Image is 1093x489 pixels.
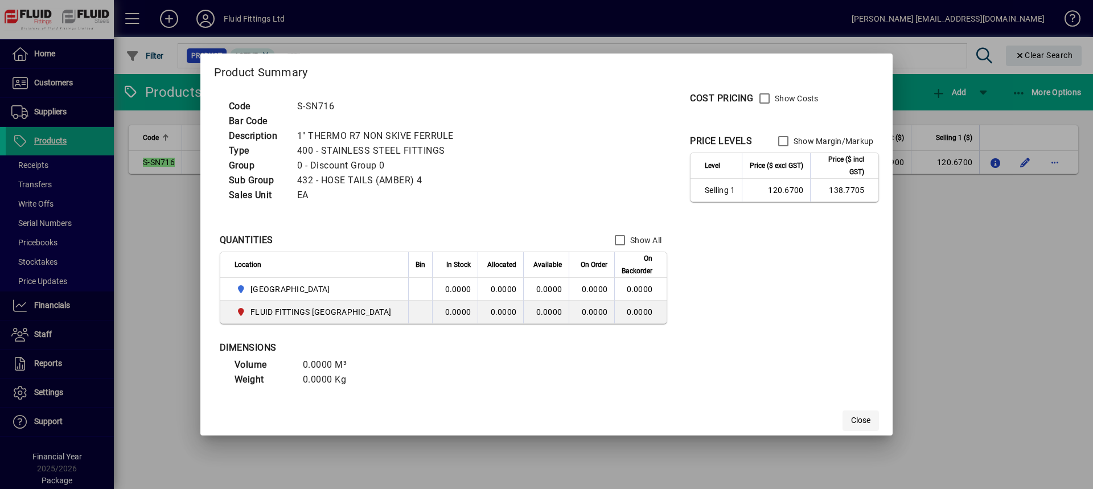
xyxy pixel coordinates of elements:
span: Price ($ incl GST) [817,153,864,178]
td: Bar Code [223,114,291,129]
span: 0.0000 [582,307,608,317]
td: 0.0000 M³ [297,357,365,372]
span: In Stock [446,258,471,271]
td: Volume [229,357,297,372]
td: Sales Unit [223,188,291,203]
td: Weight [229,372,297,387]
td: Code [223,99,291,114]
td: 0.0000 [523,301,569,323]
td: 0.0000 [523,278,569,301]
div: DIMENSIONS [220,341,504,355]
span: Allocated [487,258,516,271]
span: FLUID FITTINGS CHRISTCHURCH [235,305,396,319]
td: 0.0000 [614,278,667,301]
span: [GEOGRAPHIC_DATA] [250,283,330,295]
td: 400 - STAINLESS STEEL FITTINGS [291,143,467,158]
h2: Product Summary [200,54,893,87]
td: 0.0000 Kg [297,372,365,387]
div: QUANTITIES [220,233,273,247]
td: Group [223,158,291,173]
span: FLUID FITTINGS [GEOGRAPHIC_DATA] [250,306,391,318]
span: Bin [416,258,425,271]
span: AUCKLAND [235,282,396,296]
td: 0 - Discount Group 0 [291,158,467,173]
span: Selling 1 [705,184,735,196]
td: 120.6700 [742,179,810,202]
label: Show Margin/Markup [791,135,874,147]
div: COST PRICING [690,92,753,105]
td: 432 - HOSE TAILS (AMBER) 4 [291,173,467,188]
span: On Order [581,258,607,271]
span: Price ($ excl GST) [750,159,803,172]
span: Level [705,159,720,172]
span: On Backorder [622,252,652,277]
span: Location [235,258,261,271]
td: 0.0000 [432,278,478,301]
td: 138.7705 [810,179,878,202]
span: 0.0000 [582,285,608,294]
td: Type [223,143,291,158]
td: 0.0000 [432,301,478,323]
td: 0.0000 [478,301,523,323]
td: EA [291,188,467,203]
span: Close [851,414,870,426]
td: Sub Group [223,173,291,188]
label: Show All [628,235,661,246]
td: 1" THERMO R7 NON SKIVE FERRULE [291,129,467,143]
div: PRICE LEVELS [690,134,752,148]
span: Available [533,258,562,271]
td: Description [223,129,291,143]
td: 0.0000 [614,301,667,323]
label: Show Costs [773,93,819,104]
td: S-SN716 [291,99,467,114]
td: 0.0000 [478,278,523,301]
button: Close [843,410,879,431]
